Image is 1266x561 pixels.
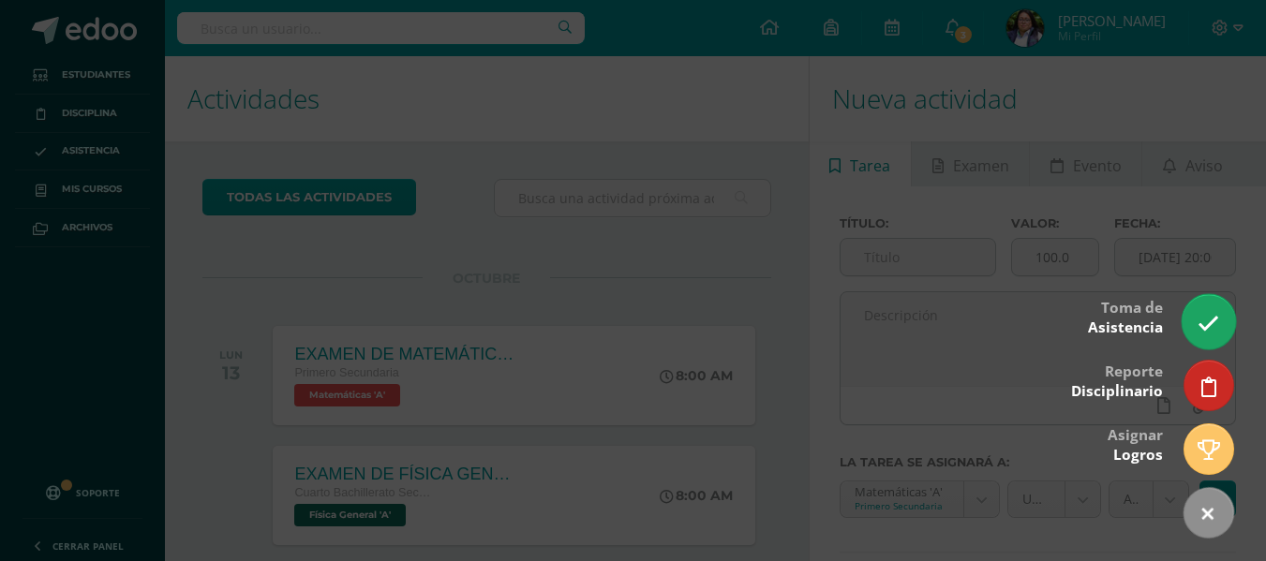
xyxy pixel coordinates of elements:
span: Asistencia [1088,317,1163,337]
div: Toma de [1088,286,1163,347]
div: Reporte [1071,349,1163,410]
span: Logros [1113,445,1163,465]
span: Disciplinario [1071,381,1163,401]
div: Asignar [1108,413,1163,474]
